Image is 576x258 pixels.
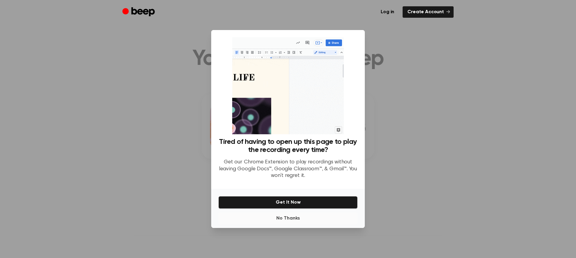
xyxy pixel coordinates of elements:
[218,196,358,209] button: Get It Now
[122,6,156,18] a: Beep
[403,6,454,18] a: Create Account
[218,212,358,224] button: No Thanks
[218,138,358,154] h3: Tired of having to open up this page to play the recording every time?
[232,37,343,134] img: Beep extension in action
[218,159,358,179] p: Get our Chrome Extension to play recordings without leaving Google Docs™, Google Classroom™, & Gm...
[376,6,399,18] a: Log in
